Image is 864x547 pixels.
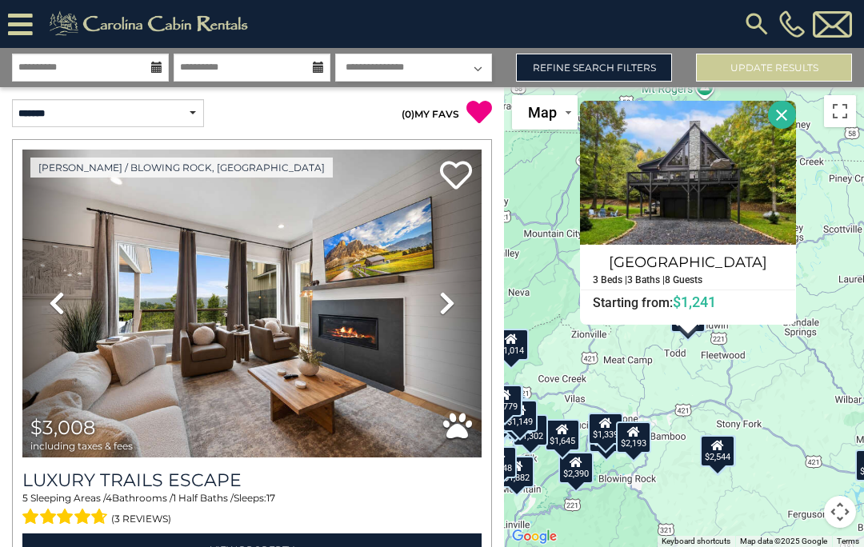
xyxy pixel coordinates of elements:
h5: 8 Guests [665,275,702,285]
h5: 3 Beds | [593,275,627,285]
a: Refine Search Filters [516,54,672,82]
div: $1,014 [494,329,529,361]
span: 17 [266,492,275,504]
h5: 3 Baths | [627,275,665,285]
div: $1,302 [513,413,548,445]
div: $1,779 [487,385,522,417]
div: $2,544 [700,434,735,466]
div: $2,239 [589,421,624,453]
div: Sleeping Areas / Bathrooms / Sleeps: [22,491,482,529]
button: Toggle fullscreen view [824,95,856,127]
div: $1,324 [498,401,533,433]
a: Terms (opens in new tab) [837,537,859,545]
h6: Starting from: [581,294,795,310]
div: $1,149 [502,400,538,432]
div: $2,193 [616,421,651,453]
span: 5 [22,492,28,504]
button: Map camera controls [824,496,856,528]
a: Open this area in Google Maps (opens a new window) [508,526,561,547]
a: [GEOGRAPHIC_DATA] 3 Beds | 3 Baths | 8 Guests Starting from:$1,241 [580,245,796,311]
a: (0)MY FAVS [402,108,459,120]
a: Luxury Trails Escape [22,469,482,491]
div: $1,339 [588,413,623,445]
span: ( ) [402,108,414,120]
img: thumbnail_168695581.jpeg [22,150,482,457]
button: Update Results [696,54,852,82]
img: Google [508,526,561,547]
h4: [GEOGRAPHIC_DATA] [581,250,795,275]
img: Khaki-logo.png [41,8,262,40]
span: 1 Half Baths / [173,492,234,504]
a: [PERSON_NAME] / Blowing Rock, [GEOGRAPHIC_DATA] [30,158,333,178]
button: Close [768,101,796,129]
button: Keyboard shortcuts [662,536,730,547]
img: search-regular.svg [742,10,771,38]
span: including taxes & fees [30,441,133,451]
span: Map [528,104,557,121]
span: $1,241 [673,293,716,310]
a: [PHONE_NUMBER] [775,10,809,38]
a: Add to favorites [440,159,472,194]
div: $1,645 [545,418,580,450]
span: (3 reviews) [111,509,171,529]
span: $3,008 [30,416,95,439]
div: $2,390 [558,451,594,483]
img: Creekside Hideaway [580,101,796,245]
div: $1,882 [499,455,534,487]
button: Change map style [512,95,578,130]
span: 4 [106,492,112,504]
span: Map data ©2025 Google [740,537,827,545]
span: 0 [405,108,411,120]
